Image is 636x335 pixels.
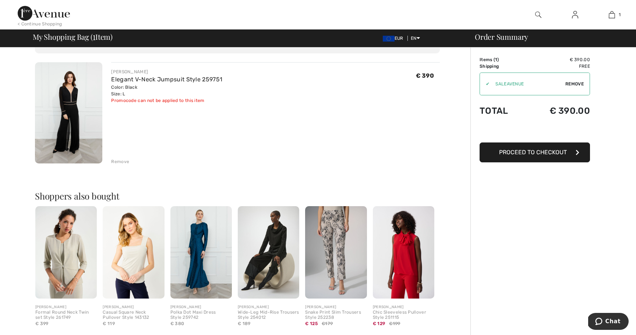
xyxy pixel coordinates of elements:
[111,158,129,165] div: Remove
[480,81,490,87] div: ✔
[305,321,318,326] span: € 125
[238,310,299,320] div: Wide-Leg Mid-Rise Trousers Style 254012
[170,304,232,310] div: [PERSON_NAME]
[305,304,367,310] div: [PERSON_NAME]
[480,98,525,123] td: Total
[411,36,420,41] span: EN
[103,206,164,299] img: Casual Square Neck Pullover Style 143132
[170,321,184,326] span: € 380
[111,97,222,104] div: Promocode can not be applied to this item
[170,206,232,299] img: Polka Dot Maxi Dress Style 259742
[111,68,222,75] div: [PERSON_NAME]
[572,10,578,19] img: My Info
[35,304,97,310] div: [PERSON_NAME]
[619,11,621,18] span: 1
[238,206,299,299] img: Wide-Leg Mid-Rise Trousers Style 254012
[566,10,584,20] a: Sign In
[480,63,525,70] td: Shipping
[525,63,590,70] td: Free
[466,33,632,40] div: Order Summary
[373,310,434,320] div: Chic Sleeveless Pullover Style 251115
[373,206,434,299] img: Chic Sleeveless Pullover Style 251115
[111,84,222,97] div: Color: Black Size: L
[238,321,251,326] span: € 189
[525,56,590,63] td: € 390.00
[609,10,615,19] img: My Bag
[238,304,299,310] div: [PERSON_NAME]
[490,73,565,95] input: Promo code
[18,6,70,21] img: 1ère Avenue
[305,310,367,320] div: Snake Print Slim Trousers Style 252238
[535,10,541,19] img: search the website
[322,320,333,327] span: €179
[305,206,367,299] img: Snake Print Slim Trousers Style 252238
[35,206,97,299] img: Formal Round Neck Twin set Style 261749
[35,62,102,163] img: Elegant V-Neck Jumpsuit Style 259751
[499,149,567,156] span: Proceed to Checkout
[103,304,164,310] div: [PERSON_NAME]
[389,320,400,327] span: €199
[35,310,97,320] div: Formal Round Neck Twin set Style 261749
[416,72,434,79] span: € 390
[93,31,95,41] span: 1
[33,33,113,40] span: My Shopping Bag ( Item)
[495,57,497,62] span: 1
[103,321,115,326] span: € 119
[35,191,440,200] h2: Shoppers also bought
[18,21,62,27] div: < Continue Shopping
[111,76,222,83] a: Elegant V-Neck Jumpsuit Style 259751
[383,36,395,42] img: Euro
[565,81,584,87] span: Remove
[525,98,590,123] td: € 390.00
[103,310,164,320] div: Casual Square Neck Pullover Style 143132
[170,310,232,320] div: Polka Dot Maxi Dress Style 259742
[373,321,385,326] span: € 129
[373,304,434,310] div: [PERSON_NAME]
[480,123,590,140] iframe: PayPal
[480,142,590,162] button: Proceed to Checkout
[35,321,49,326] span: € 399
[594,10,630,19] a: 1
[480,56,525,63] td: Items ( )
[383,36,406,41] span: EUR
[588,313,629,331] iframe: Opens a widget where you can chat to one of our agents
